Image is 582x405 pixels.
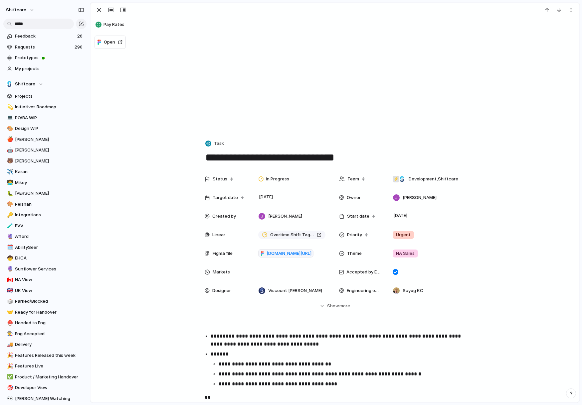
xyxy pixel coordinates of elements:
[347,176,359,182] span: Team
[3,351,87,360] a: 🎉Features Released this week
[3,296,87,306] a: 🎲Parked/Blocked
[7,254,12,262] div: 🧒
[7,233,12,241] div: 🔮
[15,33,75,40] span: Feedback
[3,361,87,371] div: 🎉Features Live
[104,39,115,46] span: Open
[392,212,409,220] span: [DATE]
[7,330,12,338] div: 👨‍🏭
[347,194,361,201] span: Owner
[3,188,87,198] div: 🐛[PERSON_NAME]
[15,65,84,72] span: My projects
[15,81,35,87] span: Shiftcare
[6,136,13,143] button: 🍎
[7,244,12,251] div: 🗓️
[6,384,13,391] button: 🎯
[6,7,26,13] span: shiftcare
[6,179,13,186] button: 👨‍💻
[258,231,325,239] a: Overtime Shift Tagging ([GEOGRAPHIC_DATA]/[GEOGRAPHIC_DATA])
[7,287,12,294] div: 🇬🇧
[15,287,84,294] span: UK View
[3,53,87,63] a: Prototypes
[258,249,313,258] a: [DOMAIN_NAME][URL]
[6,298,13,305] button: 🎲
[3,221,87,231] a: 🧪EVV
[15,158,84,164] span: [PERSON_NAME]
[7,136,12,143] div: 🍎
[3,124,87,134] a: 🎨Design WIP
[3,372,87,382] div: ✅Product / Marketing Handover
[7,265,12,273] div: 🔮
[396,232,411,238] span: Urgent
[15,352,84,359] span: Features Released this week
[3,167,87,177] div: ✈️Karan
[403,194,437,201] span: [PERSON_NAME]
[347,213,369,220] span: Start date
[94,19,576,30] button: Pay Rates
[7,114,12,122] div: 💻
[3,145,87,155] div: 🤖[PERSON_NAME]
[3,286,87,296] a: 🇬🇧UK View
[3,318,87,328] a: ⛑️Handed to Eng.
[6,190,13,197] button: 🐛
[6,168,13,175] button: ✈️
[270,232,314,238] span: Overtime Shift Tagging ([GEOGRAPHIC_DATA]/[GEOGRAPHIC_DATA])
[6,287,13,294] button: 🇬🇧
[6,147,13,153] button: 🤖
[266,176,289,182] span: In Progress
[213,250,233,257] span: Figma file
[3,113,87,123] a: 💻PO/BA WIP
[7,168,12,176] div: ✈️
[15,374,84,380] span: Product / Marketing Handover
[7,190,12,197] div: 🐛
[3,264,87,274] div: 🔮Sunflower Services
[15,384,84,391] span: Developer View
[15,190,84,197] span: [PERSON_NAME]
[212,232,225,238] span: Linear
[6,125,13,132] button: 🎨
[7,222,12,230] div: 🧪
[6,309,13,316] button: 🤝
[6,352,13,359] button: 🎉
[3,253,87,263] a: 🧒EHCA
[15,244,84,251] span: AbilitySeer
[6,212,13,218] button: 🔑
[6,115,13,121] button: 💻
[6,320,13,326] button: ⛑️
[3,5,38,15] button: shiftcare
[7,341,12,349] div: 🚚
[396,250,415,257] span: NA Sales
[3,178,87,188] a: 👨‍💻Mikey
[213,269,230,275] span: Markets
[205,300,466,312] button: Showmore
[6,158,13,164] button: 🐻
[7,200,12,208] div: 🎨
[3,383,87,393] a: 🎯Developer View
[7,125,12,133] div: 🎨
[77,33,84,40] span: 26
[15,276,84,283] span: NA View
[15,331,84,337] span: Eng Accepted
[3,102,87,112] div: 💫Initiatives Roadmap
[3,135,87,145] div: 🍎[PERSON_NAME]
[213,194,238,201] span: Target date
[3,340,87,350] div: 🚚Delivery
[7,179,12,186] div: 👨‍💻
[15,363,84,369] span: Features Live
[3,79,87,89] button: Shiftcare
[7,352,12,359] div: 🎉
[15,309,84,316] span: Ready for Handover
[15,266,84,272] span: Sunflower Services
[3,210,87,220] div: 🔑Integrations
[95,36,126,49] button: Open
[6,244,13,251] button: 🗓️
[103,21,576,28] span: Pay Rates
[346,269,382,275] span: Accepted by Engineering
[75,44,84,51] span: 290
